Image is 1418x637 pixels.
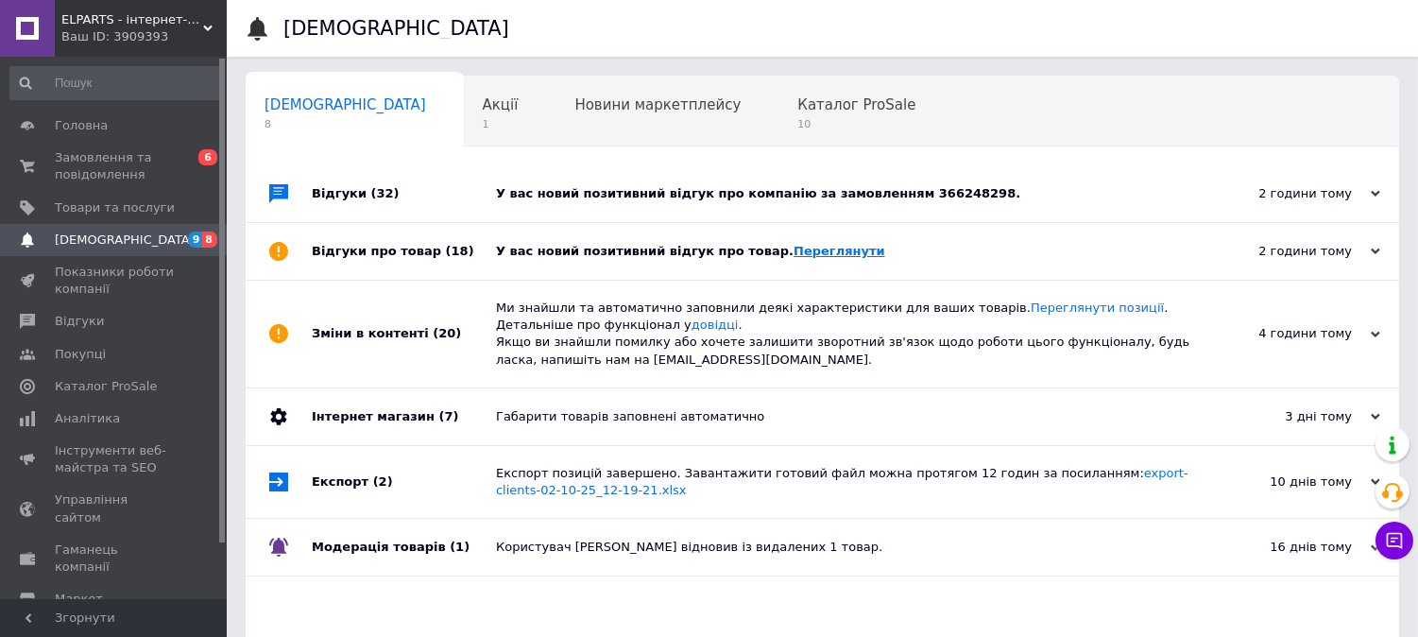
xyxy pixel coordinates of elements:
[55,313,104,330] span: Відгуки
[446,244,474,258] span: (18)
[483,96,519,113] span: Акції
[188,232,203,248] span: 9
[496,408,1191,425] div: Габарити товарів заповнені автоматично
[1191,408,1380,425] div: 3 дні тому
[312,519,496,576] div: Модерація товарів
[55,491,175,525] span: Управління сайтом
[496,185,1191,202] div: У вас новий позитивний відгук про компанію за замовленням 366248298.
[312,446,496,518] div: Експорт
[692,318,739,332] a: довідці
[438,409,458,423] span: (7)
[55,232,195,249] span: [DEMOGRAPHIC_DATA]
[1191,473,1380,491] div: 10 днів тому
[312,388,496,445] div: Інтернет магазин
[312,165,496,222] div: Відгуки
[496,300,1191,369] div: Ми знайшли та автоматично заповнили деякі характеристики для ваших товарів. . Детальніше про функ...
[55,199,175,216] span: Товари та послуги
[265,96,426,113] span: [DEMOGRAPHIC_DATA]
[9,66,223,100] input: Пошук
[61,11,203,28] span: ELPARTS - інтернет-магазин автозапчастинн
[312,281,496,387] div: Зміни в контенті
[55,378,157,395] span: Каталог ProSale
[1191,185,1380,202] div: 2 години тому
[496,465,1191,499] div: Експорт позицій завершено. Завантажити готовий файл можна протягом 12 годин за посиланням:
[1191,243,1380,260] div: 2 години тому
[1191,325,1380,342] div: 4 години тому
[312,223,496,280] div: Відгуки про товар
[1191,539,1380,556] div: 16 днів тому
[265,117,426,131] span: 8
[373,474,393,489] span: (2)
[1031,301,1164,315] a: Переглянути позиції
[55,117,108,134] span: Головна
[55,591,103,608] span: Маркет
[433,326,461,340] span: (20)
[1375,522,1413,560] button: Чат з покупцем
[797,96,915,113] span: Каталог ProSale
[55,149,175,183] span: Замовлення та повідомлення
[794,244,885,258] a: Переглянути
[283,17,509,40] h1: [DEMOGRAPHIC_DATA]
[198,149,217,165] span: 6
[55,264,175,298] span: Показники роботи компанії
[483,117,519,131] span: 1
[202,232,217,248] span: 8
[55,542,175,576] span: Гаманець компанії
[55,442,175,476] span: Інструменти веб-майстра та SEO
[496,539,1191,556] div: Користувач [PERSON_NAME] відновив із видалених 1 товар.
[450,540,470,554] span: (1)
[574,96,741,113] span: Новини маркетплейсу
[797,117,915,131] span: 10
[496,243,1191,260] div: У вас новий позитивний відгук про товар.
[371,186,400,200] span: (32)
[496,466,1188,497] a: export-clients-02-10-25_12-19-21.xlsx
[61,28,227,45] div: Ваш ID: 3909393
[55,410,120,427] span: Аналітика
[55,346,106,363] span: Покупці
